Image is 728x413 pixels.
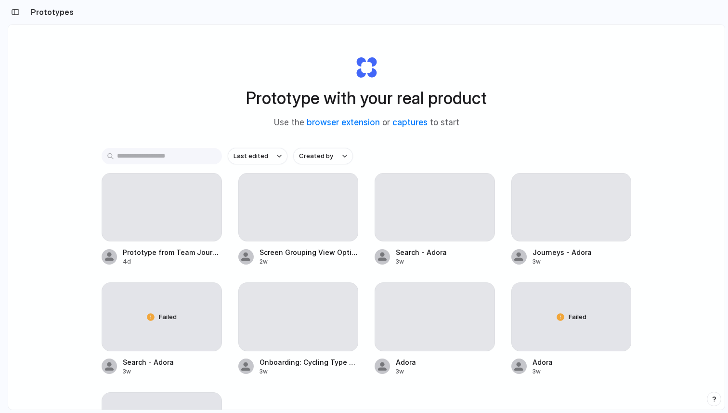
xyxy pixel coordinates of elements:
h1: Prototype with your real product [246,85,487,111]
span: Use the or to start [274,117,459,129]
span: Failed [159,312,177,322]
div: 3w [533,257,632,266]
span: Journeys - Adora [533,247,632,257]
div: 3w [396,367,495,376]
div: 3w [123,367,222,376]
a: Prototype from Team Journeys4d [102,173,222,266]
span: Failed [569,312,586,322]
a: Journeys - Adora3w [511,173,632,266]
span: Search - Adora [123,357,222,367]
span: Search - Adora [396,247,495,257]
div: 4d [123,257,222,266]
div: 3w [533,367,632,376]
a: Search - Adora3w [375,173,495,266]
span: Prototype from Team Journeys [123,247,222,257]
a: FailedSearch - Adora3w [102,282,222,375]
span: Last edited [234,151,268,161]
span: Created by [299,151,333,161]
div: 3w [396,257,495,266]
a: captures [392,118,428,127]
div: 2w [260,257,359,266]
a: Screen Grouping View Options2w [238,173,359,266]
a: browser extension [307,118,380,127]
button: Created by [293,148,353,164]
span: Adora [396,357,495,367]
span: Onboarding: Cycling Type - Adora [260,357,359,367]
span: Adora [533,357,632,367]
a: FailedAdora3w [511,282,632,375]
h2: Prototypes [27,6,74,18]
button: Last edited [228,148,287,164]
a: Adora3w [375,282,495,375]
div: 3w [260,367,359,376]
a: Onboarding: Cycling Type - Adora3w [238,282,359,375]
span: Screen Grouping View Options [260,247,359,257]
